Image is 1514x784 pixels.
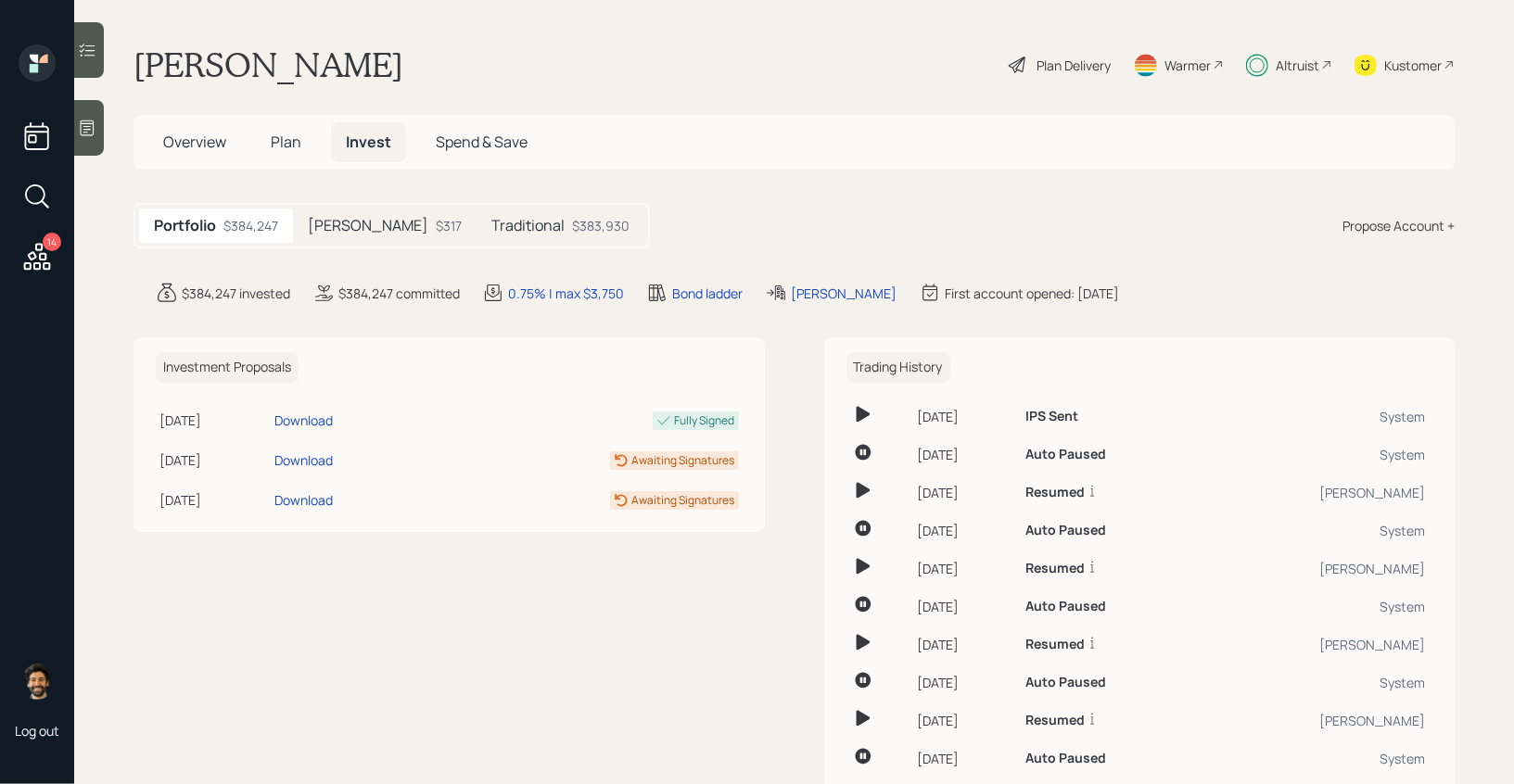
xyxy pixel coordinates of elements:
[675,412,735,429] div: Fully Signed
[159,450,267,470] div: [DATE]
[271,132,301,152] span: Plan
[918,407,1011,426] div: [DATE]
[1276,56,1319,75] div: Altruist
[1209,521,1425,540] div: System
[1025,447,1106,462] h6: Auto Paused
[1025,485,1085,500] h6: Resumed
[1209,711,1425,730] div: [PERSON_NAME]
[1025,637,1085,652] h6: Resumed
[1209,749,1425,768] div: System
[338,284,460,303] div: $384,247 committed
[918,445,1011,464] div: [DATE]
[1209,635,1425,654] div: [PERSON_NAME]
[134,44,403,85] h1: [PERSON_NAME]
[274,490,333,510] div: Download
[918,521,1011,540] div: [DATE]
[918,635,1011,654] div: [DATE]
[791,284,897,303] div: [PERSON_NAME]
[1209,445,1425,464] div: System
[19,663,56,700] img: eric-schwartz-headshot.png
[308,217,428,234] h5: [PERSON_NAME]
[436,216,462,235] div: $317
[672,284,743,303] div: Bond ladder
[491,217,565,234] h5: Traditional
[918,483,1011,502] div: [DATE]
[274,411,333,430] div: Download
[1164,56,1211,75] div: Warmer
[1025,713,1085,728] h6: Resumed
[159,411,267,430] div: [DATE]
[1025,599,1106,614] h6: Auto Paused
[918,749,1011,768] div: [DATE]
[159,490,267,510] div: [DATE]
[508,284,624,303] div: 0.75% | max $3,750
[846,352,950,383] h6: Trading History
[274,450,333,470] div: Download
[154,217,216,234] h5: Portfolio
[346,132,391,152] span: Invest
[1025,751,1106,766] h6: Auto Paused
[572,216,630,235] div: $383,930
[1209,407,1425,426] div: System
[15,722,59,740] div: Log out
[918,597,1011,616] div: [DATE]
[945,284,1119,303] div: First account opened: [DATE]
[1342,216,1455,235] div: Propose Account +
[1209,673,1425,692] div: System
[1209,597,1425,616] div: System
[1025,675,1106,690] h6: Auto Paused
[223,216,278,235] div: $384,247
[1037,56,1111,75] div: Plan Delivery
[156,352,299,383] h6: Investment Proposals
[1384,56,1442,75] div: Kustomer
[1209,483,1425,502] div: [PERSON_NAME]
[1025,561,1085,576] h6: Resumed
[632,492,735,509] div: Awaiting Signatures
[632,452,735,469] div: Awaiting Signatures
[1025,523,1106,538] h6: Auto Paused
[436,132,528,152] span: Spend & Save
[43,233,61,251] div: 14
[163,132,226,152] span: Overview
[1209,559,1425,578] div: [PERSON_NAME]
[918,673,1011,692] div: [DATE]
[918,559,1011,578] div: [DATE]
[182,284,290,303] div: $384,247 invested
[1025,409,1078,424] h6: IPS Sent
[918,711,1011,730] div: [DATE]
